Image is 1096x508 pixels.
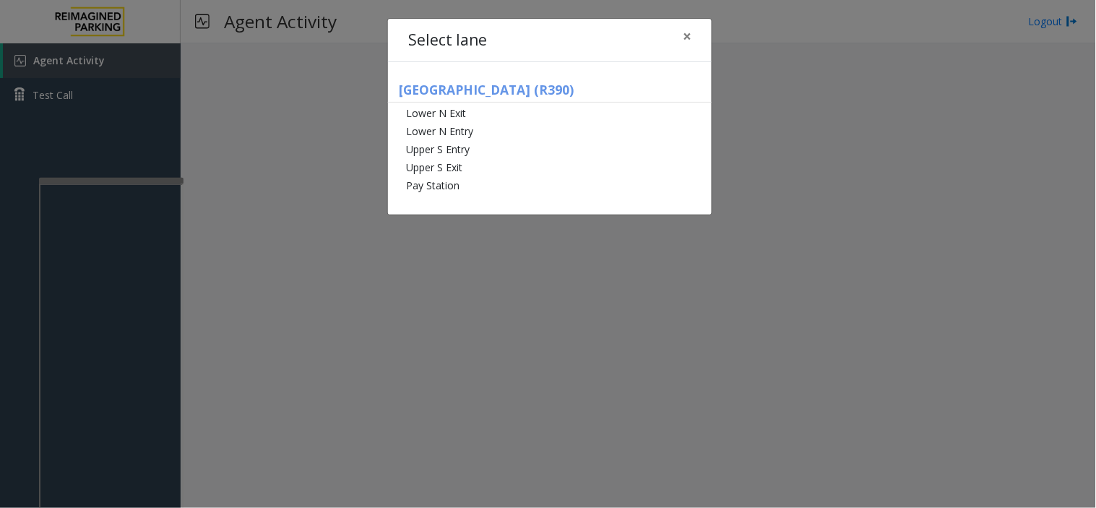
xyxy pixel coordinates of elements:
[673,19,702,54] button: Close
[408,29,487,52] h4: Select lane
[388,176,712,194] li: Pay Station
[388,122,712,140] li: Lower N Entry
[388,140,712,158] li: Upper S Entry
[388,104,712,122] li: Lower N Exit
[683,26,691,46] span: ×
[388,82,712,103] h5: [GEOGRAPHIC_DATA] (R390)
[388,158,712,176] li: Upper S Exit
